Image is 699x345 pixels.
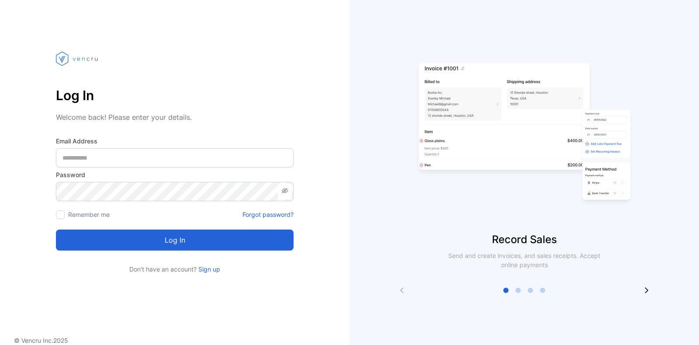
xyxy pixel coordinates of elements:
[242,210,294,219] a: Forgot password?
[68,211,110,218] label: Remember me
[415,35,633,232] img: slider image
[56,112,294,122] p: Welcome back! Please enter your details.
[197,265,220,273] a: Sign up
[349,232,699,247] p: Record Sales
[56,35,100,82] img: vencru logo
[440,251,608,269] p: Send and create invoices, and sales receipts. Accept online payments
[56,230,294,251] button: Log in
[56,136,294,146] label: Email Address
[56,170,294,179] label: Password
[56,265,294,274] p: Don't have an account?
[56,85,294,106] p: Log In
